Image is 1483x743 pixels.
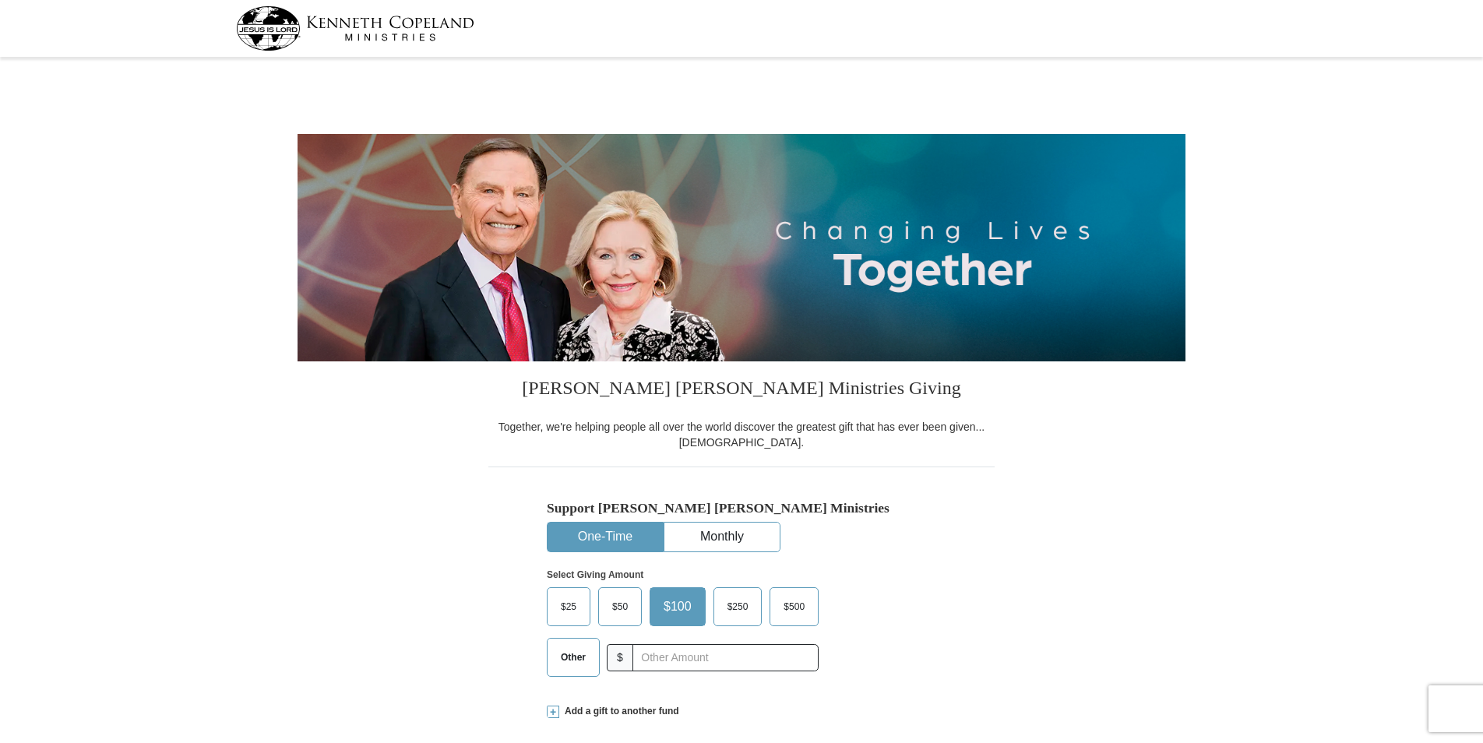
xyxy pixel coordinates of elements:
[559,705,679,718] span: Add a gift to another fund
[236,6,474,51] img: kcm-header-logo.svg
[547,500,936,516] h5: Support [PERSON_NAME] [PERSON_NAME] Ministries
[656,595,699,618] span: $100
[547,569,643,580] strong: Select Giving Amount
[488,419,995,450] div: Together, we're helping people all over the world discover the greatest gift that has ever been g...
[553,646,594,669] span: Other
[553,595,584,618] span: $25
[548,523,663,551] button: One-Time
[776,595,812,618] span: $500
[604,595,636,618] span: $50
[607,644,633,671] span: $
[488,361,995,419] h3: [PERSON_NAME] [PERSON_NAME] Ministries Giving
[720,595,756,618] span: $250
[664,523,780,551] button: Monthly
[632,644,819,671] input: Other Amount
